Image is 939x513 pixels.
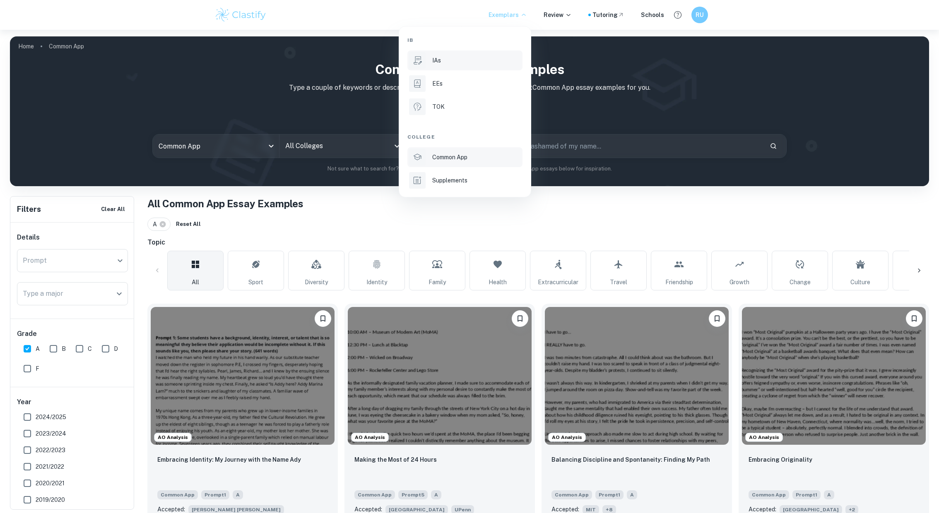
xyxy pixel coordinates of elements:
[407,147,522,167] a: Common App
[407,133,435,141] span: College
[407,97,522,117] a: TOK
[407,170,522,190] a: Supplements
[407,74,522,93] a: EEs
[432,79,443,88] p: EEs
[432,102,445,111] p: TOK
[407,36,413,44] span: IB
[407,50,522,70] a: IAs
[432,56,441,65] p: IAs
[432,176,467,185] p: Supplements
[432,153,467,162] p: Common App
